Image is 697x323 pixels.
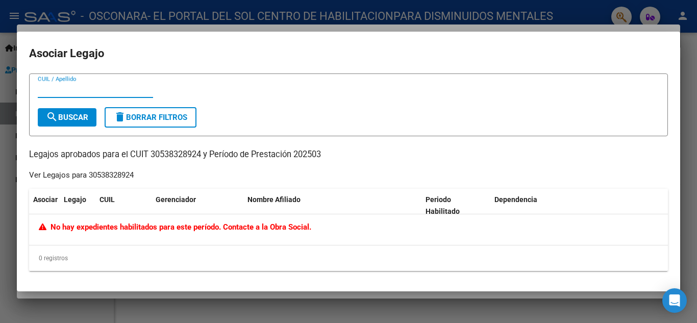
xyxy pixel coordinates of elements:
[114,111,126,123] mat-icon: delete
[105,107,196,128] button: Borrar Filtros
[421,189,490,222] datatable-header-cell: Periodo Habilitado
[33,195,58,204] span: Asociar
[64,195,86,204] span: Legajo
[39,222,311,232] span: No hay expedientes habilitados para este período. Contacte a la Obra Social.
[29,189,60,222] datatable-header-cell: Asociar
[29,169,134,181] div: Ver Legajos para 30538328924
[46,111,58,123] mat-icon: search
[247,195,301,204] span: Nombre Afiliado
[662,288,687,313] div: Open Intercom Messenger
[38,108,96,127] button: Buscar
[29,44,668,63] h2: Asociar Legajo
[494,195,537,204] span: Dependencia
[156,195,196,204] span: Gerenciador
[152,189,243,222] datatable-header-cell: Gerenciador
[29,245,668,271] div: 0 registros
[490,189,668,222] datatable-header-cell: Dependencia
[60,189,95,222] datatable-header-cell: Legajo
[426,195,460,215] span: Periodo Habilitado
[99,195,115,204] span: CUIL
[29,148,668,161] p: Legajos aprobados para el CUIT 30538328924 y Período de Prestación 202503
[243,189,421,222] datatable-header-cell: Nombre Afiliado
[114,113,187,122] span: Borrar Filtros
[95,189,152,222] datatable-header-cell: CUIL
[46,113,88,122] span: Buscar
